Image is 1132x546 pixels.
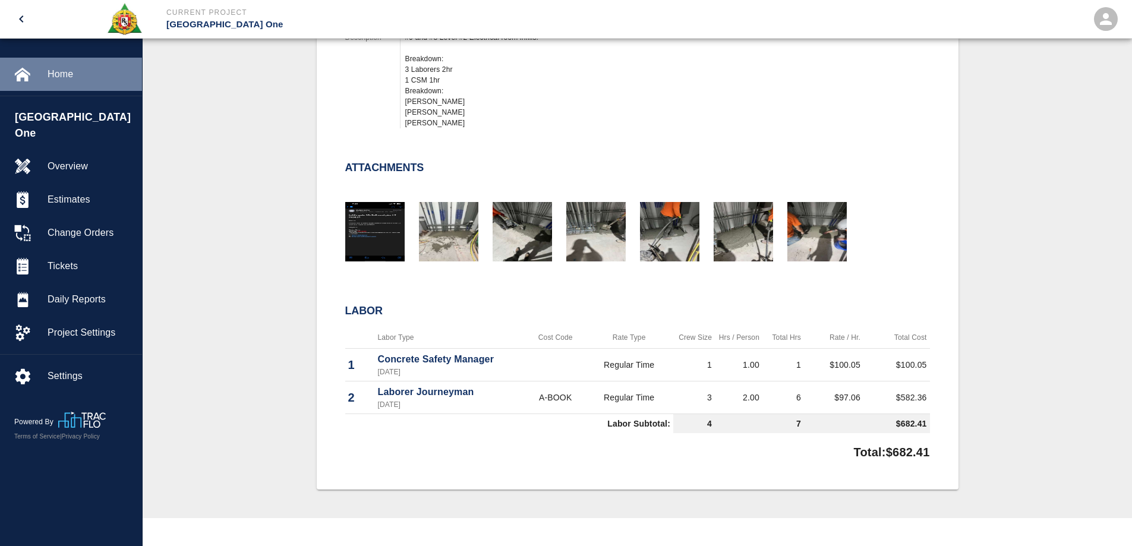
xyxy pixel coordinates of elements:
th: Labor Type [375,327,526,349]
p: 1 [348,356,372,374]
td: 1 [673,349,715,381]
h2: Labor [345,305,930,318]
p: Total: $682.41 [853,438,929,461]
td: 1 [762,349,804,381]
td: A-BOOK [526,381,585,414]
th: Rate / Hr. [804,327,863,349]
th: Rate Type [585,327,673,349]
th: Crew Size [673,327,715,349]
td: $100.05 [804,349,863,381]
td: $97.06 [804,381,863,414]
img: TracFlo [58,412,106,428]
img: Roger & Sons Concrete [106,2,143,36]
td: Regular Time [585,381,673,414]
th: Total Hrs [762,327,804,349]
p: Concrete Safety Manager [378,352,524,367]
th: Cost Code [526,327,585,349]
img: thumbnail [714,202,773,261]
span: Project Settings [48,326,133,340]
td: 7 [715,414,804,434]
img: thumbnail [566,202,626,261]
a: Terms of Service [14,433,60,440]
td: Labor Subtotal: [345,414,673,434]
span: Estimates [48,192,133,207]
h2: Attachments [345,162,424,175]
td: $100.05 [863,349,930,381]
span: [GEOGRAPHIC_DATA] One [15,109,136,141]
span: Daily Reports [48,292,133,307]
td: $582.36 [863,381,930,414]
p: 2 [348,389,372,406]
span: Tickets [48,259,133,273]
img: thumbnail [787,202,847,261]
td: 1.00 [715,349,762,381]
p: [DATE] [378,399,524,410]
th: Hrs / Person [715,327,762,349]
p: [GEOGRAPHIC_DATA] One [166,18,630,31]
iframe: Chat Widget [1073,489,1132,546]
td: 6 [762,381,804,414]
span: | [60,433,62,440]
p: [DATE] [378,367,524,377]
span: Overview [48,159,133,173]
div: R&S worked on mobilizing concrete via motor buggy and placing concrete inside infill for Gate #10... [405,21,730,128]
td: 4 [673,414,715,434]
th: Total Cost [863,327,930,349]
button: open drawer [7,5,36,33]
span: Home [48,67,133,81]
img: thumbnail [493,202,552,261]
span: Settings [48,369,133,383]
span: Change Orders [48,226,133,240]
td: Regular Time [585,349,673,381]
td: 2.00 [715,381,762,414]
p: Powered By [14,416,58,427]
p: Current Project [166,7,630,18]
img: thumbnail [640,202,699,261]
a: Privacy Policy [62,433,100,440]
img: thumbnail [419,202,478,261]
p: Laborer Journeyman [378,385,524,399]
td: 3 [673,381,715,414]
td: $682.41 [804,414,930,434]
img: thumbnail [345,202,405,261]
